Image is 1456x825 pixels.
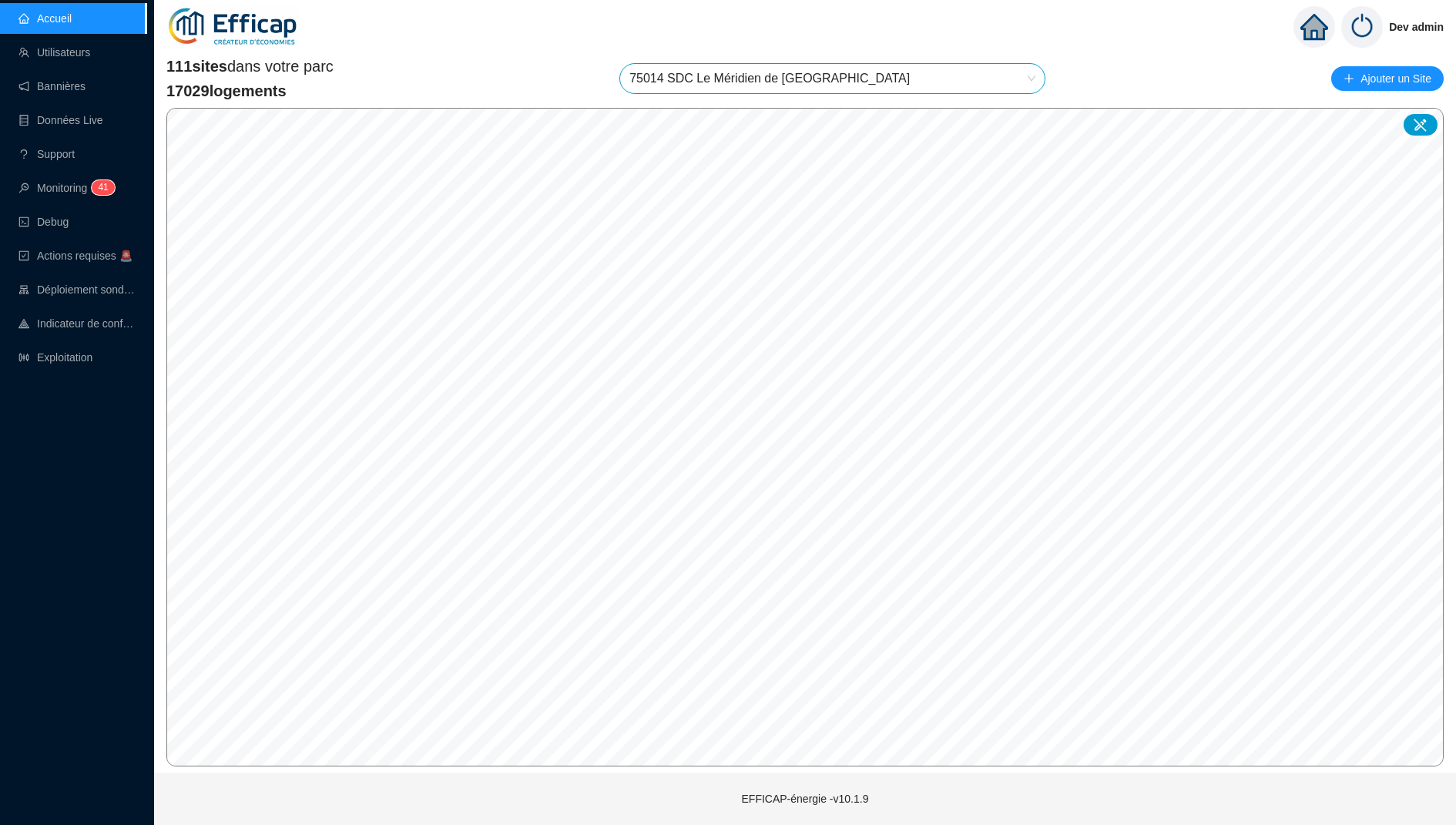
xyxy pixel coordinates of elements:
[18,216,69,228] a: codeDebug
[1341,6,1383,48] img: power
[18,148,75,160] a: questionSupport
[166,55,334,77] span: dans votre parc
[166,80,334,102] span: 17029 logements
[18,182,110,194] a: monitorMonitoring41
[18,351,92,364] a: slidersExploitation
[37,250,133,262] span: Actions requises 🚨
[92,180,114,195] sup: 41
[103,182,109,193] span: 1
[1389,2,1444,52] span: Dev admin
[18,250,29,261] span: check-square
[18,80,86,92] a: notificationBannières
[167,109,1444,766] canvas: Map
[1360,68,1431,89] span: Ajouter un Site
[18,283,136,296] a: clusterDéploiement sondes
[98,182,103,193] span: 4
[742,793,869,805] span: EFFICAP-énergie - v10.1.9
[166,58,227,75] span: 111 sites
[1331,66,1444,91] button: Ajouter un Site
[18,46,90,59] a: teamUtilisateurs
[1300,13,1328,41] span: home
[18,12,72,25] a: homeAccueil
[18,317,136,330] a: heat-mapIndicateur de confort
[1344,73,1354,84] span: plus
[18,114,103,126] a: databaseDonnées Live
[629,64,1035,93] span: 75014 SDC Le Méridien de Paris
